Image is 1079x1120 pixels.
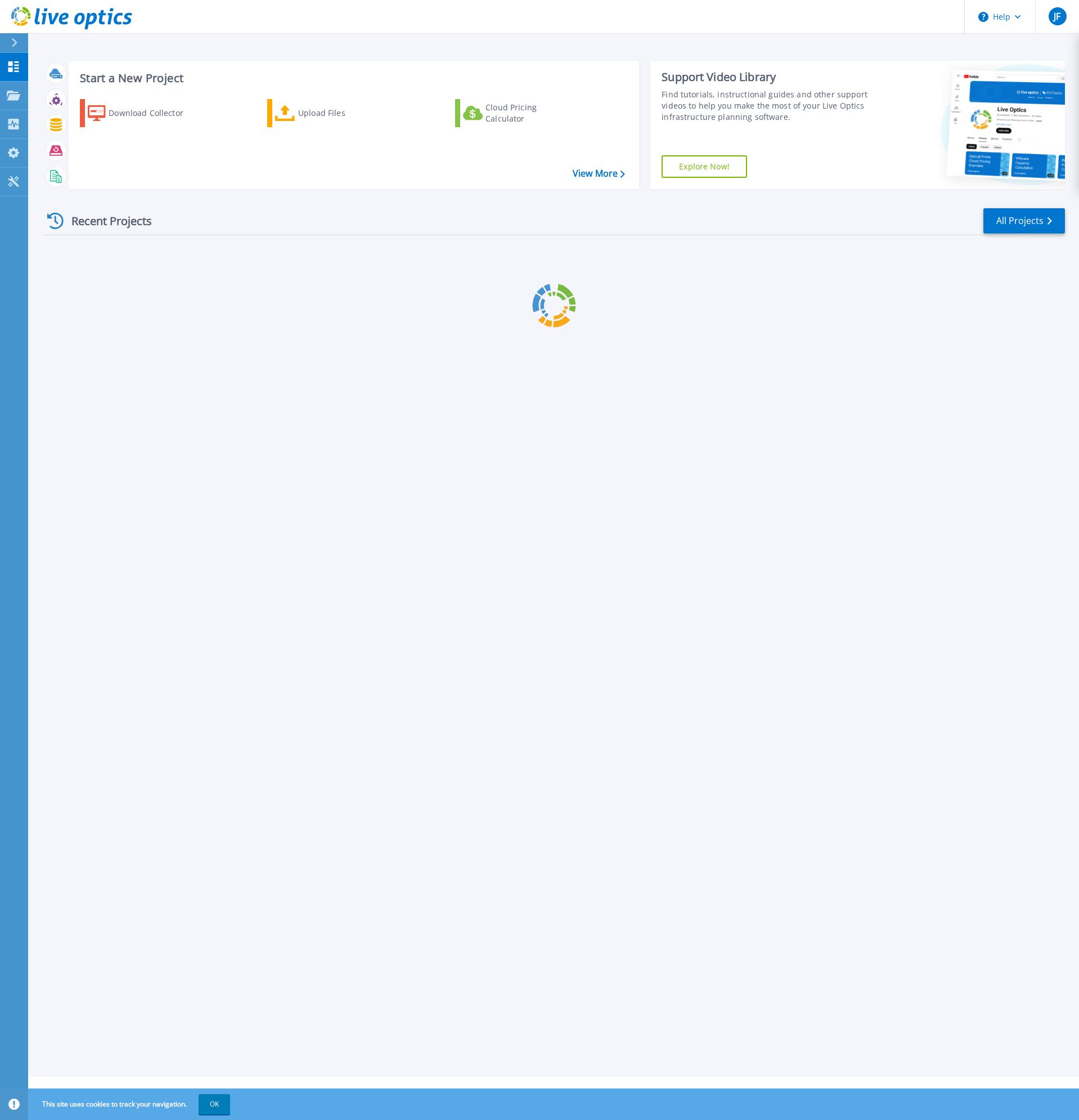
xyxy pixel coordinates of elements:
[662,89,873,123] div: Find tutorials, instructional guides and other support videos to help you make the most of your L...
[573,168,625,179] a: View More
[31,1094,230,1114] span: This site uses cookies to track your navigation.
[983,208,1065,234] a: All Projects
[80,99,205,127] a: Download Collector
[80,72,624,84] h3: Start a New Project
[267,99,393,127] a: Upload Files
[1054,12,1060,21] span: JF
[199,1094,230,1114] button: OK
[662,155,747,178] a: Explore Now!
[298,102,388,124] div: Upload Files
[455,99,581,127] a: Cloud Pricing Calculator
[662,70,873,84] div: Support Video Library
[485,102,576,124] div: Cloud Pricing Calculator
[109,102,199,124] div: Download Collector
[43,207,167,235] div: Recent Projects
